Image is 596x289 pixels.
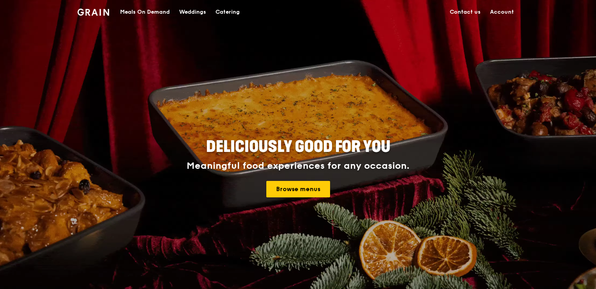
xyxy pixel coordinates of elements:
a: Browse menus [266,181,330,197]
span: Deliciously good for you [206,137,390,156]
a: Weddings [174,0,211,24]
a: Contact us [445,0,485,24]
div: Weddings [179,0,206,24]
a: Account [485,0,519,24]
a: Catering [211,0,244,24]
img: Grain [77,9,109,16]
div: Meaningful food experiences for any occasion. [157,161,439,172]
div: Meals On Demand [120,0,170,24]
div: Catering [215,0,240,24]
